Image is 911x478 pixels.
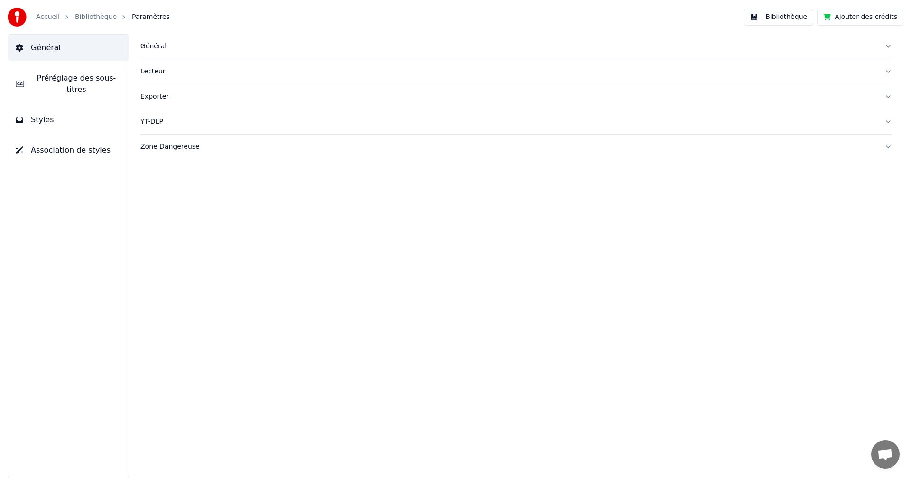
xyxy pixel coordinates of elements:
span: Association de styles [31,144,111,156]
span: Styles [31,114,54,126]
div: YT-DLP [140,117,877,126]
span: Préréglage des sous-titres [32,72,121,95]
span: Paramètres [132,12,170,22]
div: Zone Dangereuse [140,142,877,152]
button: Ajouter des crédits [817,9,903,26]
span: Général [31,42,61,54]
nav: breadcrumb [36,12,170,22]
a: Accueil [36,12,60,22]
button: Général [8,35,129,61]
button: Général [140,34,892,59]
button: Association de styles [8,137,129,163]
button: Préréglage des sous-titres [8,65,129,103]
button: Lecteur [140,59,892,84]
button: YT-DLP [140,109,892,134]
button: Bibliothèque [744,9,813,26]
a: Bibliothèque [75,12,117,22]
div: Général [140,42,877,51]
div: Exporter [140,92,877,101]
button: Exporter [140,84,892,109]
button: Styles [8,107,129,133]
div: Lecteur [140,67,877,76]
img: youka [8,8,27,27]
button: Zone Dangereuse [140,135,892,159]
div: Ouvrir le chat [871,440,900,469]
